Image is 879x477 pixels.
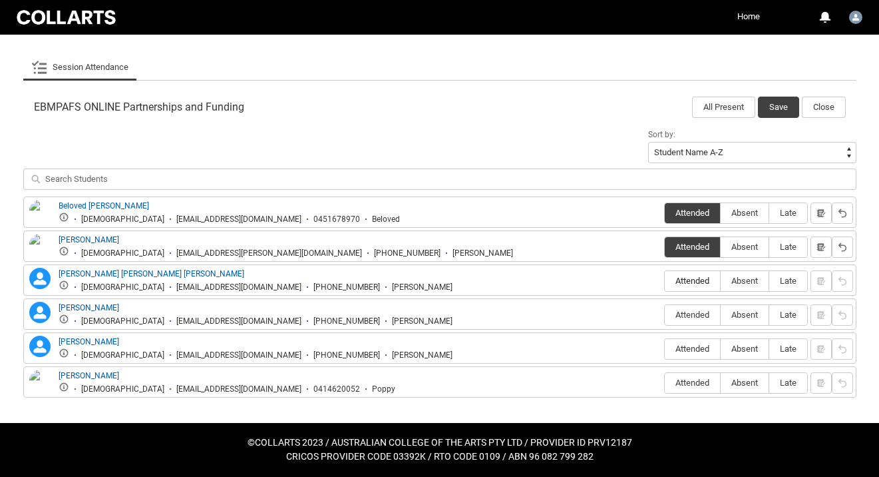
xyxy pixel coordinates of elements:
div: [DEMOGRAPHIC_DATA] [81,215,164,225]
div: [PERSON_NAME] [452,248,513,258]
button: Reset [832,304,853,326]
div: [EMAIL_ADDRESS][DOMAIN_NAME] [176,350,301,360]
span: Attended [665,310,720,320]
button: Reset [832,203,853,224]
a: [PERSON_NAME] [59,303,119,312]
button: Reset [832,338,853,360]
div: [PERSON_NAME] [392,350,452,360]
div: [DEMOGRAPHIC_DATA] [81,248,164,258]
div: [EMAIL_ADDRESS][DOMAIN_NAME] [176,384,301,394]
img: Beloved Abe [29,200,51,229]
span: Sort by: [648,130,675,139]
lightning-icon: Neola Thomas [29,336,51,357]
span: Attended [665,242,720,252]
button: Reset [832,372,853,394]
span: EBMPAFS ONLINE Partnerships and Funding [34,101,244,114]
span: Late [769,208,807,218]
div: [DEMOGRAPHIC_DATA] [81,316,164,326]
span: Late [769,310,807,320]
button: Reset [832,237,853,258]
lightning-icon: Elise Charlotte Maree Parkin [29,268,51,289]
img: Poppy Perkins [29,370,51,399]
div: 0414620052 [313,384,360,394]
div: Beloved [372,215,400,225]
div: [PERSON_NAME] [392,316,452,326]
input: Search Students [23,169,856,190]
span: Attended [665,208,720,218]
div: [EMAIL_ADDRESS][DOMAIN_NAME] [176,316,301,326]
span: Absent [721,378,769,388]
button: User Profile User1661836414249227732 [846,5,866,27]
a: [PERSON_NAME] [PERSON_NAME] [PERSON_NAME] [59,269,244,278]
span: Attended [665,276,720,286]
span: Attended [665,378,720,388]
div: [EMAIL_ADDRESS][DOMAIN_NAME] [176,215,301,225]
div: [DEMOGRAPHIC_DATA] [81,350,164,360]
div: [DEMOGRAPHIC_DATA] [81,384,164,394]
img: Charlie Binstock [29,234,51,263]
div: [PHONE_NUMBER] [313,350,380,360]
button: Notes [810,203,832,224]
a: [PERSON_NAME] [59,371,119,380]
a: Session Attendance [31,54,128,81]
button: Close [802,97,846,118]
span: Absent [721,276,769,286]
a: [PERSON_NAME] [59,235,119,244]
div: [EMAIL_ADDRESS][DOMAIN_NAME] [176,282,301,292]
div: [PHONE_NUMBER] [374,248,440,258]
span: Late [769,378,807,388]
span: Absent [721,344,769,354]
span: Attended [665,344,720,354]
span: Absent [721,310,769,320]
img: User1661836414249227732 [849,11,862,24]
lightning-icon: James Giannis [29,302,51,323]
button: All Present [692,97,755,118]
div: Poppy [372,384,395,394]
div: [DEMOGRAPHIC_DATA] [81,282,164,292]
button: Notes [810,237,832,258]
span: Late [769,344,807,354]
span: Late [769,242,807,252]
span: Late [769,276,807,286]
button: Save [758,97,799,118]
a: Home [734,7,763,27]
div: 0451678970 [313,215,360,225]
span: Absent [721,242,769,252]
span: Absent [721,208,769,218]
button: Reset [832,270,853,292]
div: [EMAIL_ADDRESS][PERSON_NAME][DOMAIN_NAME] [176,248,362,258]
a: [PERSON_NAME] [59,337,119,346]
a: Beloved [PERSON_NAME] [59,201,149,211]
div: [PHONE_NUMBER] [313,316,380,326]
li: Session Attendance [23,54,136,81]
div: [PERSON_NAME] [392,282,452,292]
div: [PHONE_NUMBER] [313,282,380,292]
